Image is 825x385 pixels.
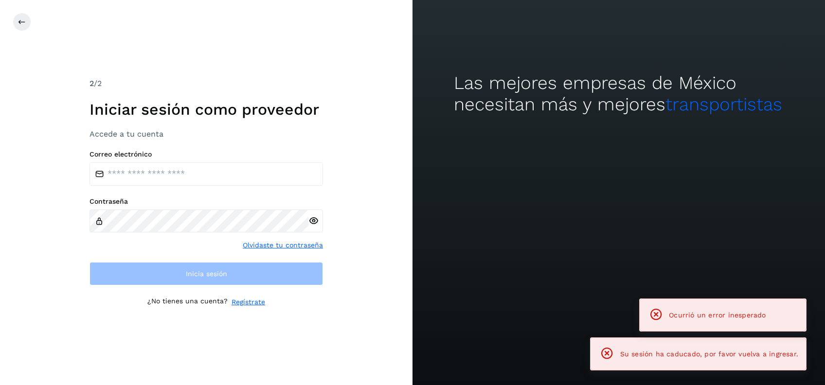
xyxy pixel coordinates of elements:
div: /2 [90,78,323,89]
a: Regístrate [232,297,265,307]
p: ¿No tienes una cuenta? [147,297,228,307]
label: Correo electrónico [90,150,323,158]
a: Olvidaste tu contraseña [243,240,323,250]
h1: Iniciar sesión como proveedor [90,100,323,119]
h2: Las mejores empresas de México necesitan más y mejores [454,72,784,116]
label: Contraseña [90,197,323,206]
span: Ocurrió un error inesperado [669,311,766,319]
span: Su sesión ha caducado, por favor vuelva a ingresar. [620,350,798,358]
h3: Accede a tu cuenta [90,129,323,139]
span: Inicia sesión [186,270,227,277]
button: Inicia sesión [90,262,323,285]
span: transportistas [665,94,782,115]
span: 2 [90,79,94,88]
